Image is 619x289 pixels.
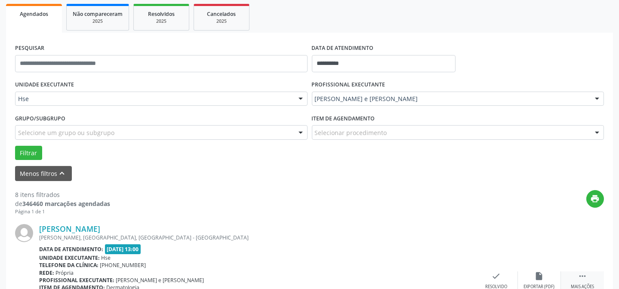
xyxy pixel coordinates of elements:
[15,146,42,160] button: Filtrar
[18,128,114,137] span: Selecione um grupo ou subgrupo
[312,42,374,55] label: DATA DE ATENDIMENTO
[15,166,72,181] button: Menos filtroskeyboard_arrow_up
[535,271,544,281] i: insert_drive_file
[100,261,146,269] span: [PHONE_NUMBER]
[39,224,100,234] a: [PERSON_NAME]
[39,261,99,269] b: Telefone da clínica:
[492,271,501,281] i: check
[73,18,123,25] div: 2025
[578,271,587,281] i: 
[39,277,114,284] b: Profissional executante:
[18,95,290,103] span: Hse
[315,95,587,103] span: [PERSON_NAME] e [PERSON_NAME]
[140,18,183,25] div: 2025
[15,78,74,92] label: UNIDADE EXECUTANTE
[586,190,604,208] button: print
[15,112,65,125] label: Grupo/Subgrupo
[591,194,600,203] i: print
[312,78,385,92] label: PROFISSIONAL EXECUTANTE
[207,10,236,18] span: Cancelados
[15,224,33,242] img: img
[116,277,204,284] span: [PERSON_NAME] e [PERSON_NAME]
[39,269,54,277] b: Rede:
[15,208,110,215] div: Página 1 de 1
[105,244,141,254] span: [DATE] 13:00
[312,112,375,125] label: Item de agendamento
[315,128,387,137] span: Selecionar procedimento
[15,199,110,208] div: de
[73,10,123,18] span: Não compareceram
[39,254,100,261] b: Unidade executante:
[22,200,110,208] strong: 346460 marcações agendadas
[15,42,44,55] label: PESQUISAR
[148,10,175,18] span: Resolvidos
[20,10,48,18] span: Agendados
[102,254,111,261] span: Hse
[200,18,243,25] div: 2025
[56,269,74,277] span: Própria
[58,169,67,178] i: keyboard_arrow_up
[39,234,475,241] div: [PERSON_NAME], [GEOGRAPHIC_DATA], [GEOGRAPHIC_DATA] - [GEOGRAPHIC_DATA]
[39,246,103,253] b: Data de atendimento:
[15,190,110,199] div: 8 itens filtrados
